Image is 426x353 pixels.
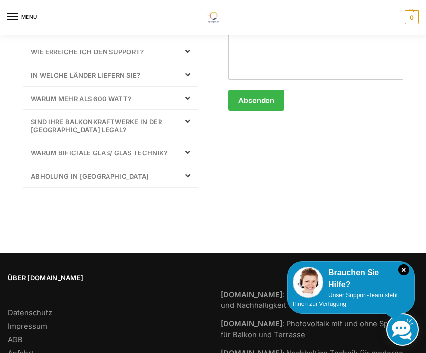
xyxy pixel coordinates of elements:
img: Solaranlagen, Speicheranlagen und Energiesparprodukte [201,12,224,23]
a: Abholung in [GEOGRAPHIC_DATA] [31,172,149,180]
div: Brauchen Sie Hilfe? [293,267,409,291]
span: Über [DOMAIN_NAME] [8,273,205,283]
button: Absenden [228,90,284,111]
a: [DOMAIN_NAME]: Photovoltaik mit und ohne Speicher für Balkon und Terrasse [221,319,411,339]
a: Warum mehr als 600 Watt? [31,95,131,102]
img: Customer service [293,267,323,298]
button: Menu [7,10,37,25]
nav: Cart contents [402,10,419,24]
div: In welche Länder liefern Sie? [23,63,198,86]
span: 0 [405,10,419,24]
a: sind Ihre Balkonkraftwerke in der [GEOGRAPHIC_DATA] Legal? [31,118,162,134]
a: [DOMAIN_NAME]: Nachrichten rund um Umwelt, Klima und Nachhaltigkeit [221,290,412,310]
div: Wie erreiche ich den Support? [23,40,198,63]
span: Unser Support-Team steht Ihnen zur Verfügung [293,292,398,307]
a: Warum bificiale Glas/ Glas Technik? [31,149,168,157]
div: Abholung in [GEOGRAPHIC_DATA] [23,164,198,187]
a: AGB [8,335,23,344]
a: Wie erreiche ich den Support? [31,48,144,56]
a: In welche Länder liefern Sie? [31,71,141,79]
strong: [DOMAIN_NAME] [221,290,282,299]
a: Datenschutz [8,308,52,317]
a: 0 [402,10,419,24]
i: Schließen [398,264,409,275]
div: sind Ihre Balkonkraftwerke in der [GEOGRAPHIC_DATA] Legal? [23,110,198,141]
div: Warum mehr als 600 Watt? [23,87,198,109]
a: Impressum [8,322,47,331]
strong: [DOMAIN_NAME] [221,319,282,328]
div: Warum bificiale Glas/ Glas Technik? [23,141,198,164]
